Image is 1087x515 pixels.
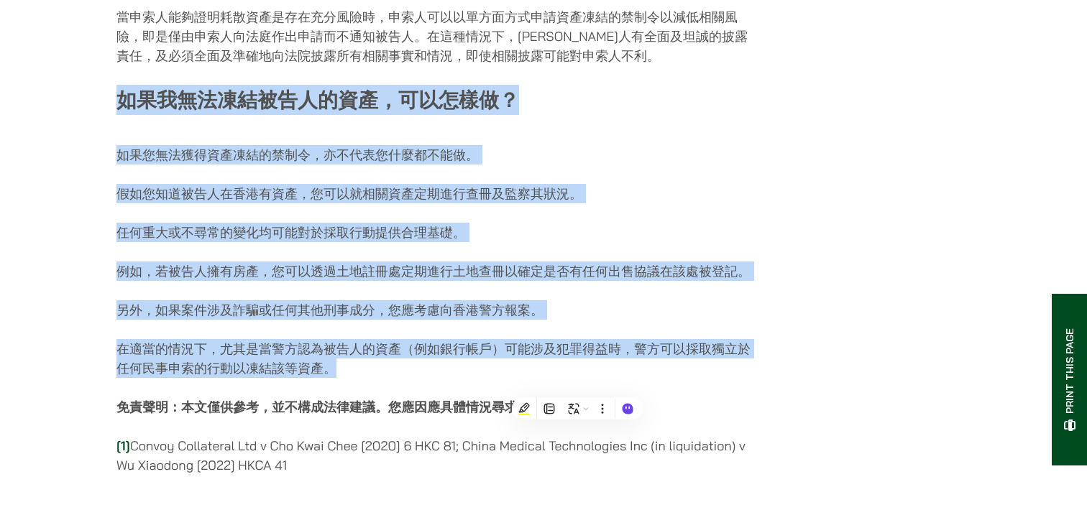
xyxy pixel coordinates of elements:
[116,7,757,65] p: 當申索人能夠證明耗散資產是存在充分風險時，申索人可以以單方面方式申請資產凍結的禁制令以減低相關風險，即是僅由申索人向法庭作出申請而不通知被告人。在這種情況下，[PERSON_NAME]人有全面及...
[116,87,519,112] strong: 如果我無法凍結被告人的資產，可以怎樣做？
[116,223,757,242] p: 任何重大或不尋常的變化均可能對於採取行動提供合理基礎。
[116,261,757,281] p: 例如，若被告人擁有房產，您可以透過土地註冊處定期進行土地查冊以確定是否有任何出售協議在該處被登記。
[116,145,757,164] p: 如果您無法獲得資產凍結的禁制令，亦不代表您什麼都不能做。
[116,300,757,320] p: 另外，如果案件涉及詐騙或任何其他刑事成分，您應考慮向香港警方報案。
[116,436,757,475] p: Convoy Collateral Ltd v Cho Kwai Chee [2020] 6 HKC 81; China Medical Technologies Inc (in liquida...
[116,437,130,454] a: [1]
[116,399,582,415] strong: 免責聲明：本文僅供參考，並不構成法律建議。您應因應具體情況尋求專業意見。
[116,339,757,378] p: 在適當的情況下，尤其是當警方認為被告人的資產（例如銀行帳戶）可能涉及犯罪得益時，警方可以採取獨立於任何民事申索的行動以凍結該等資產。
[116,184,757,203] p: 假如您知道被告人在香港有資產，您可以就相關資產定期進行查冊及監察其狀況。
